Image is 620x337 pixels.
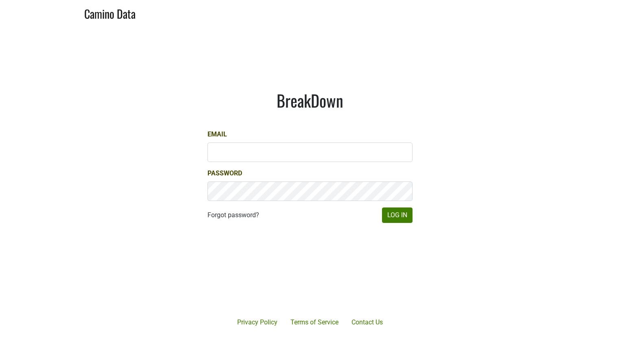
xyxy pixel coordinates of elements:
[207,91,413,110] h1: BreakDown
[231,314,284,331] a: Privacy Policy
[382,207,413,223] button: Log In
[284,314,345,331] a: Terms of Service
[345,314,389,331] a: Contact Us
[84,3,135,22] a: Camino Data
[207,210,259,220] a: Forgot password?
[207,168,242,178] label: Password
[207,130,227,139] label: Email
